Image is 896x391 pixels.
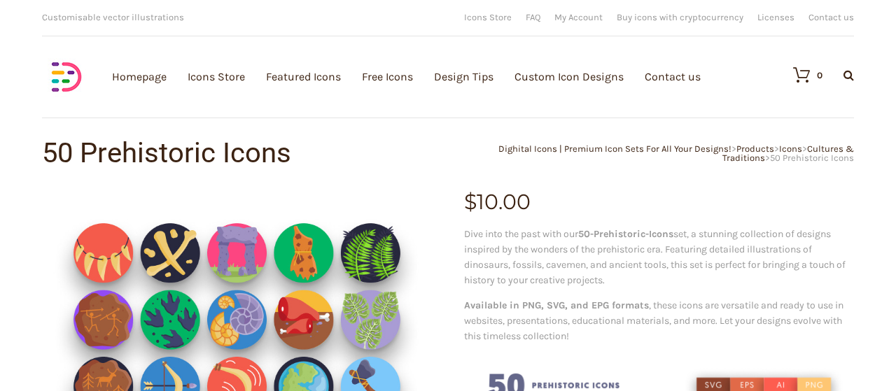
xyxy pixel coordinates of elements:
a: 0 [779,66,822,83]
h1: 50 Prehistoric Icons [42,139,448,167]
a: Products [736,143,774,154]
a: Licenses [757,13,794,22]
span: 50 Prehistoric Icons [770,152,854,163]
a: Buy icons with cryptocurrency [617,13,743,22]
a: Dighital Icons | Premium Icon Sets For All Your Designs! [498,143,731,154]
a: My Account [554,13,603,22]
div: > > > > [448,144,854,162]
span: $ [464,189,477,215]
a: FAQ [526,13,540,22]
div: 0 [817,71,822,80]
span: Customisable vector illustrations [42,12,184,22]
a: Cultures & Traditions [722,143,854,163]
a: Icons [779,143,802,154]
a: Contact us [808,13,854,22]
bdi: 10.00 [464,189,531,215]
a: Icons Store [464,13,512,22]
